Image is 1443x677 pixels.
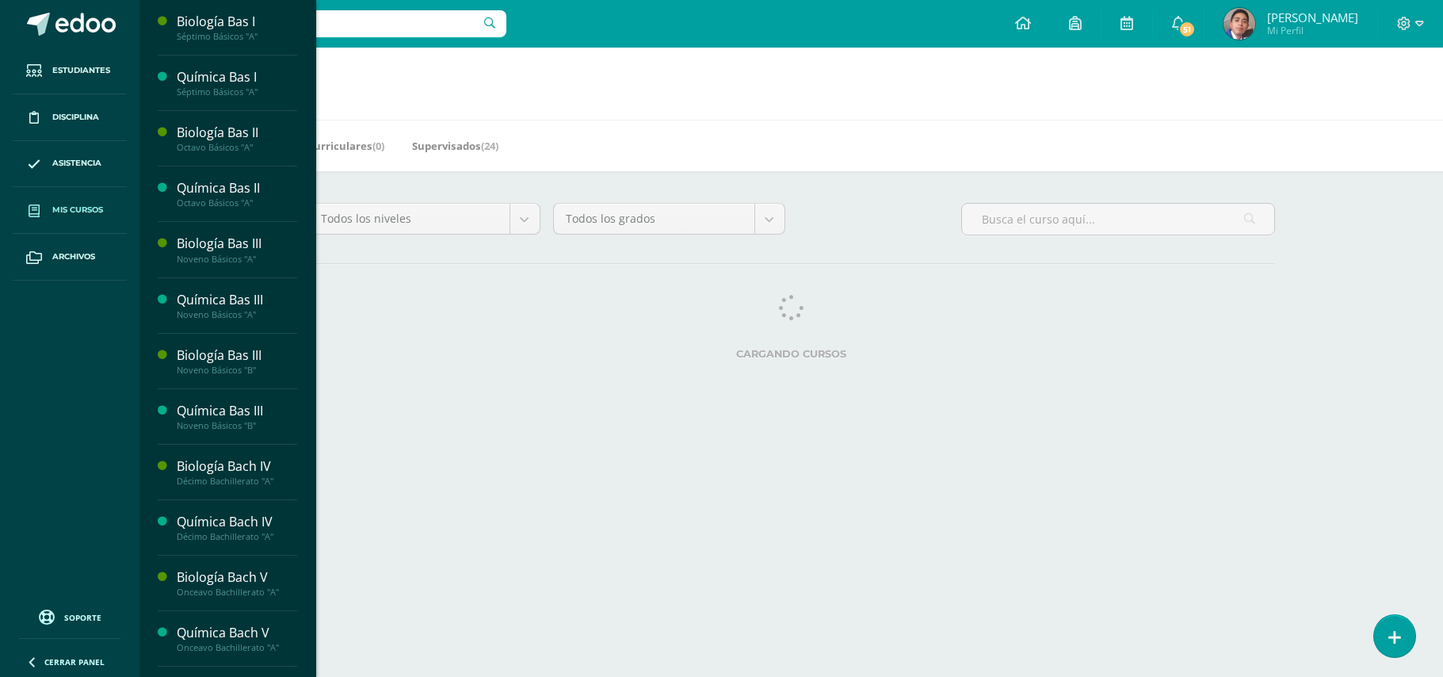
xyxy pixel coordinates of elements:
a: Mis cursos [13,187,127,234]
a: Soporte [19,606,120,627]
span: Mi Perfil [1267,24,1358,37]
a: Todos los grados [554,204,784,234]
div: Séptimo Básicos "A" [177,31,297,42]
div: Octavo Básicos "A" [177,142,297,153]
a: Química Bas ISéptimo Básicos "A" [177,68,297,98]
div: Química Bas III [177,402,297,420]
span: Mis cursos [52,204,103,216]
a: Química Bas IIINoveno Básicos "A" [177,291,297,320]
div: Noveno Básicos "B" [177,420,297,431]
span: Todos los grados [566,204,742,234]
span: Archivos [52,251,95,263]
a: Biología Bas IIINoveno Básicos "B" [177,346,297,376]
div: Biología Bas I [177,13,297,31]
span: Disciplina [52,111,99,124]
a: Química Bas IIOctavo Básicos "A" [177,179,297,208]
a: Asistencia [13,141,127,188]
span: 51 [1178,21,1196,38]
span: [PERSON_NAME] [1267,10,1358,25]
div: Noveno Básicos "A" [177,254,297,265]
a: Química Bas IIINoveno Básicos "B" [177,402,297,431]
input: Busca un usuario... [150,10,506,37]
div: Décimo Bachillerato "A" [177,531,297,542]
a: Biología Bas ISéptimo Básicos "A" [177,13,297,42]
a: Estudiantes [13,48,127,94]
div: Química Bas I [177,68,297,86]
div: Biología Bas III [177,235,297,253]
div: Química Bas III [177,291,297,309]
div: Onceavo Bachillerato "A" [177,587,297,598]
a: Biología Bas IIOctavo Básicos "A" [177,124,297,153]
span: Soporte [64,612,101,623]
div: Biología Bach IV [177,457,297,476]
a: Mis Extracurriculares(0) [260,133,384,159]
a: Todos los niveles [309,204,540,234]
div: Noveno Básicos "B" [177,365,297,376]
div: Onceavo Bachillerato "A" [177,642,297,653]
a: Biología Bach IVDécimo Bachillerato "A" [177,457,297,487]
span: Todos los niveles [321,204,498,234]
span: Cerrar panel [44,656,105,667]
div: Biología Bach V [177,568,297,587]
span: Asistencia [52,157,101,170]
a: Química Bach IVDécimo Bachillerato "A" [177,513,297,542]
a: Archivos [13,234,127,281]
div: Biología Bas II [177,124,297,142]
div: Noveno Básicos "A" [177,309,297,320]
a: Disciplina [13,94,127,141]
div: Séptimo Básicos "A" [177,86,297,98]
div: Química Bach V [177,624,297,642]
span: Estudiantes [52,64,110,77]
a: Biología Bas IIINoveno Básicos "A" [177,235,297,264]
label: Cargando cursos [308,348,1275,360]
div: Química Bach IV [177,513,297,531]
div: Octavo Básicos "A" [177,197,297,208]
span: (24) [481,139,498,153]
div: Biología Bas III [177,346,297,365]
img: 045b1e7a8ae5b45e72d08cce8d27521f.png [1223,8,1255,40]
a: Biología Bach VOnceavo Bachillerato "A" [177,568,297,598]
div: Química Bas II [177,179,297,197]
a: Química Bach VOnceavo Bachillerato "A" [177,624,297,653]
input: Busca el curso aquí... [962,204,1274,235]
a: Supervisados(24) [412,133,498,159]
span: (0) [372,139,384,153]
div: Décimo Bachillerato "A" [177,476,297,487]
